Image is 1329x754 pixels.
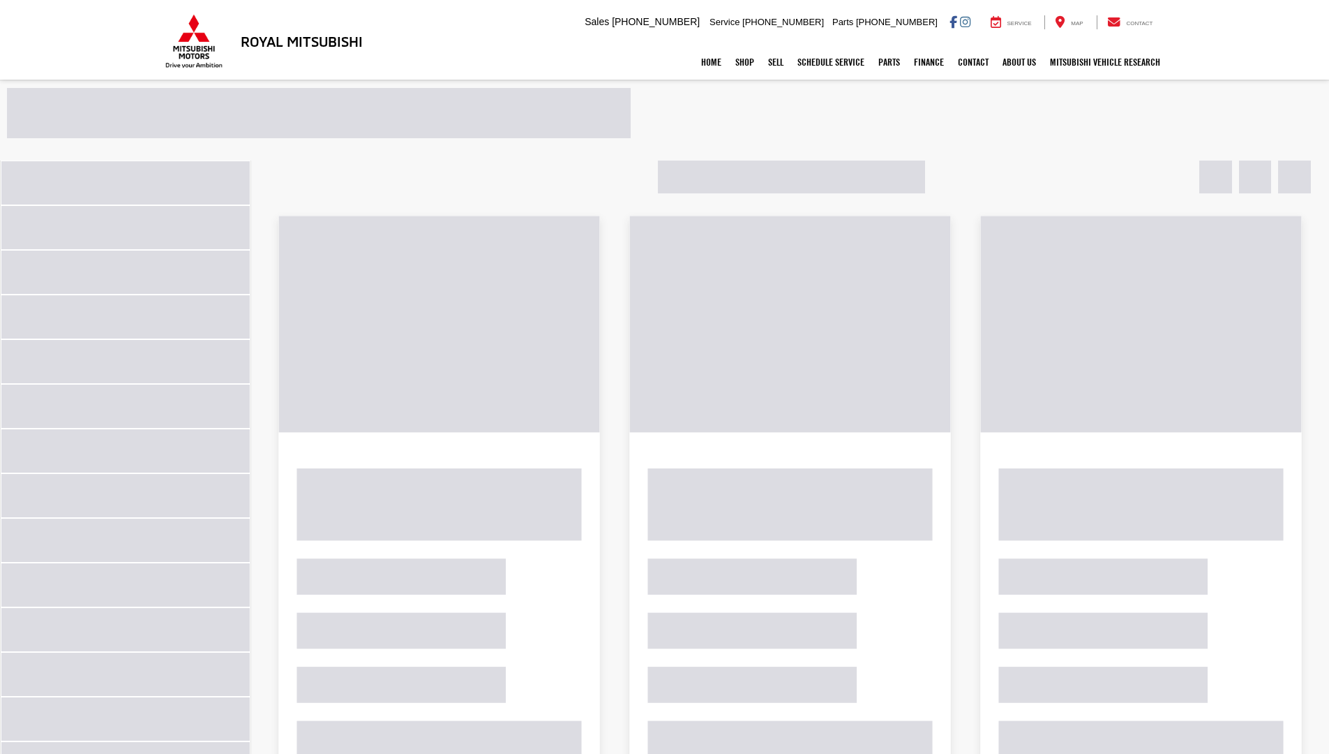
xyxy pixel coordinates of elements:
span: [PHONE_NUMBER] [856,17,938,27]
a: Finance [907,45,951,80]
span: Parts [832,17,853,27]
span: Map [1071,20,1083,27]
a: Map [1044,15,1093,29]
a: Shop [728,45,761,80]
a: Instagram: Click to visit our Instagram page [960,16,970,27]
a: Contact [951,45,996,80]
h3: Royal Mitsubishi [241,34,363,49]
a: Parts: Opens in a new tab [871,45,907,80]
span: Service [709,17,739,27]
a: Facebook: Click to visit our Facebook page [949,16,957,27]
a: Mitsubishi Vehicle Research [1043,45,1167,80]
span: Sales [585,16,609,27]
a: Sell [761,45,790,80]
a: Home [694,45,728,80]
span: [PHONE_NUMBER] [612,16,700,27]
a: Contact [1097,15,1164,29]
a: About Us [996,45,1043,80]
img: Mitsubishi [163,14,225,68]
span: Service [1007,20,1032,27]
a: Schedule Service: Opens in a new tab [790,45,871,80]
span: [PHONE_NUMBER] [742,17,824,27]
span: Contact [1126,20,1152,27]
a: Service [980,15,1042,29]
